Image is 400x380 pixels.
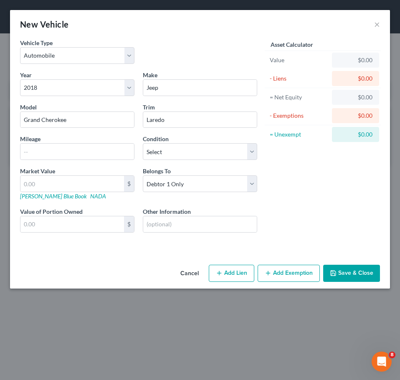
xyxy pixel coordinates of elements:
div: $ [124,176,134,192]
input: ex. Altima [20,112,134,128]
label: Year [20,71,32,79]
label: Mileage [20,134,41,143]
div: Value [270,56,329,64]
div: $0.00 [339,74,372,83]
input: (optional) [143,216,257,232]
div: = Unexempt [270,130,329,139]
a: NADA [90,193,106,200]
div: $0.00 [339,111,372,120]
button: Cancel [174,266,205,282]
div: $0.00 [339,130,372,139]
div: $0.00 [339,93,372,101]
label: Market Value [20,167,55,175]
button: Save & Close [323,265,380,282]
input: 0.00 [20,216,124,232]
label: Asset Calculator [271,40,313,49]
a: [PERSON_NAME] Blue Book [20,193,87,200]
span: Belongs To [143,167,171,175]
label: Vehicle Type [20,38,53,47]
button: Add Exemption [258,265,320,282]
div: - Exemptions [270,111,329,120]
input: ex. Nissan [143,80,257,96]
div: $0.00 [339,56,372,64]
label: Trim [143,103,155,111]
button: × [374,19,380,29]
label: Value of Portion Owned [20,207,83,216]
iframe: Intercom live chat [372,352,392,372]
button: Add Lien [209,265,254,282]
span: 8 [389,352,395,358]
input: 0.00 [20,176,124,192]
input: -- [20,144,134,160]
label: Condition [143,134,169,143]
div: - Liens [270,74,329,83]
div: New Vehicle [20,18,68,30]
label: Other Information [143,207,191,216]
input: ex. LS, LT, etc [143,112,257,128]
div: $ [124,216,134,232]
span: Make [143,71,157,79]
div: = Net Equity [270,93,329,101]
label: Model [20,103,37,111]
